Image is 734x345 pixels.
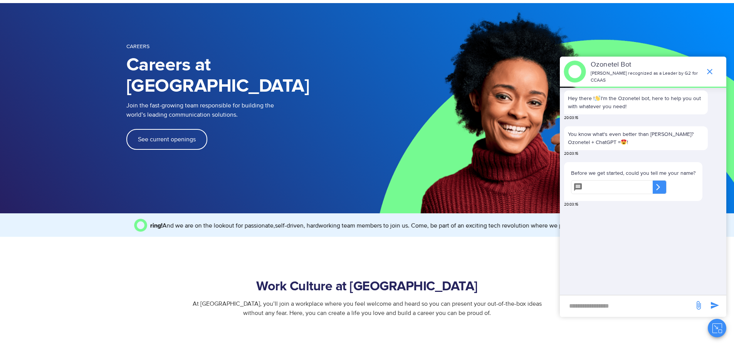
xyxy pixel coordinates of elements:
img: 😍 [621,139,627,145]
p: Ozonetel Bot [591,60,701,70]
p: [PERSON_NAME] recognized as a Leader by G2 for CCAAS [591,70,701,84]
span: Careers [126,43,149,50]
p: Before we get started, could you tell me your name? [571,169,695,177]
span: end chat or minimize [702,64,717,79]
h2: Work Culture at [GEOGRAPHIC_DATA] [151,279,583,295]
span: send message [707,298,722,313]
h1: Careers at [GEOGRAPHIC_DATA] [126,55,367,97]
span: 20:03:15 [564,115,578,121]
span: send message [691,298,706,313]
span: 20:03:15 [564,202,578,208]
button: Close chat [708,319,726,337]
img: O Image [134,219,147,232]
marquee: And we are on the lookout for passionate,self-driven, hardworking team members to join us. Come, ... [150,221,600,230]
span: 20:03:15 [564,151,578,157]
img: header [564,60,586,83]
img: 👋 [595,95,600,101]
p: Join the fast-growing team responsible for building the world’s leading communication solutions. [126,101,356,119]
span: See current openings [138,136,196,142]
p: You know what's even better than [PERSON_NAME]? Ozonetel + ChatGPT = ! [568,130,704,146]
div: new-msg-input [564,299,690,313]
span: At [GEOGRAPHIC_DATA], you’ll join a workplace where you feel welcome and heard so you can present... [193,300,542,317]
p: Hey there ! I'm the Ozonetel bot, here to help you out with whatever you need! [568,94,704,111]
a: See current openings [126,129,207,150]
